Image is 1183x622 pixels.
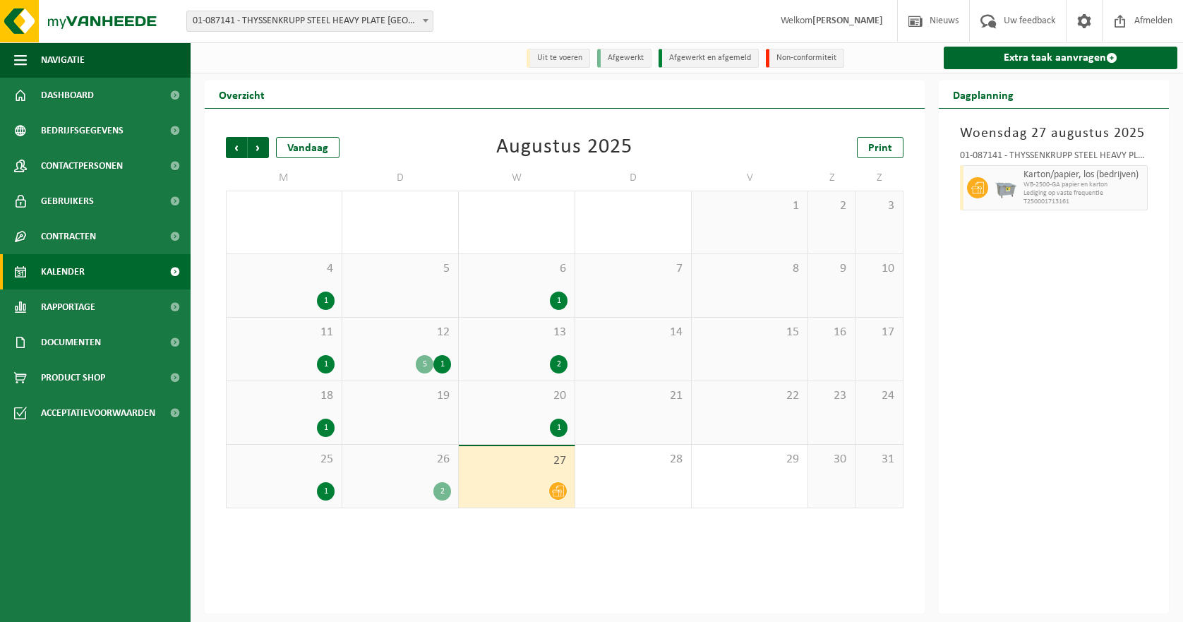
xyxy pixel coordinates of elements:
span: Documenten [41,325,101,360]
span: Dashboard [41,78,94,113]
div: 1 [317,355,335,373]
div: 01-087141 - THYSSENKRUPP STEEL HEAVY PLATE [GEOGRAPHIC_DATA] [GEOGRAPHIC_DATA] - [GEOGRAPHIC_DATA] [960,151,1148,165]
span: WB-2500-GA papier en karton [1023,181,1144,189]
td: D [575,165,692,191]
td: V [692,165,808,191]
div: Vandaag [276,137,340,158]
span: 15 [699,325,800,340]
span: 17 [863,325,895,340]
div: 2 [433,482,451,501]
td: Z [808,165,855,191]
span: 28 [582,452,684,467]
span: Kalender [41,254,85,289]
li: Afgewerkt en afgemeld [659,49,759,68]
a: Extra taak aanvragen [944,47,1178,69]
div: 5 [416,355,433,373]
h3: Woensdag 27 augustus 2025 [960,123,1148,144]
span: 29 [699,452,800,467]
div: 1 [317,292,335,310]
span: 13 [466,325,568,340]
span: 24 [863,388,895,404]
span: 9 [815,261,848,277]
span: Volgende [248,137,269,158]
span: 3 [863,198,895,214]
td: M [226,165,342,191]
span: 31 [863,452,895,467]
div: 1 [550,292,568,310]
span: 5 [349,261,451,277]
div: 2 [550,355,568,373]
img: WB-2500-GAL-GY-04 [995,177,1016,198]
span: 22 [699,388,800,404]
span: 7 [582,261,684,277]
span: 6 [466,261,568,277]
td: W [459,165,575,191]
span: Vorige [226,137,247,158]
td: Z [855,165,903,191]
div: 1 [317,419,335,437]
span: Gebruikers [41,184,94,219]
span: Contracten [41,219,96,254]
li: Afgewerkt [597,49,651,68]
span: Lediging op vaste frequentie [1023,189,1144,198]
span: Navigatie [41,42,85,78]
td: D [342,165,459,191]
span: Karton/papier, los (bedrijven) [1023,169,1144,181]
span: 4 [234,261,335,277]
span: Print [868,143,892,154]
span: 8 [699,261,800,277]
span: 01-087141 - THYSSENKRUPP STEEL HEAVY PLATE ANTWERP NV - ANTWERPEN [186,11,433,32]
span: 27 [466,453,568,469]
span: Contactpersonen [41,148,123,184]
span: 1 [699,198,800,214]
strong: [PERSON_NAME] [812,16,883,26]
span: 16 [815,325,848,340]
span: T250001713161 [1023,198,1144,206]
span: Product Shop [41,360,105,395]
span: 14 [582,325,684,340]
h2: Overzicht [205,80,279,108]
span: 12 [349,325,451,340]
span: Bedrijfsgegevens [41,113,124,148]
span: 01-087141 - THYSSENKRUPP STEEL HEAVY PLATE ANTWERP NV - ANTWERPEN [187,11,433,31]
span: 30 [815,452,848,467]
span: 20 [466,388,568,404]
div: 1 [550,419,568,437]
span: 2 [815,198,848,214]
span: 11 [234,325,335,340]
span: 18 [234,388,335,404]
a: Print [857,137,903,158]
h2: Dagplanning [939,80,1028,108]
span: Rapportage [41,289,95,325]
span: 23 [815,388,848,404]
div: 1 [317,482,335,501]
li: Uit te voeren [527,49,590,68]
li: Non-conformiteit [766,49,844,68]
div: Augustus 2025 [496,137,632,158]
span: 25 [234,452,335,467]
span: 26 [349,452,451,467]
span: 19 [349,388,451,404]
span: Acceptatievoorwaarden [41,395,155,431]
span: 10 [863,261,895,277]
div: 1 [433,355,451,373]
span: 21 [582,388,684,404]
